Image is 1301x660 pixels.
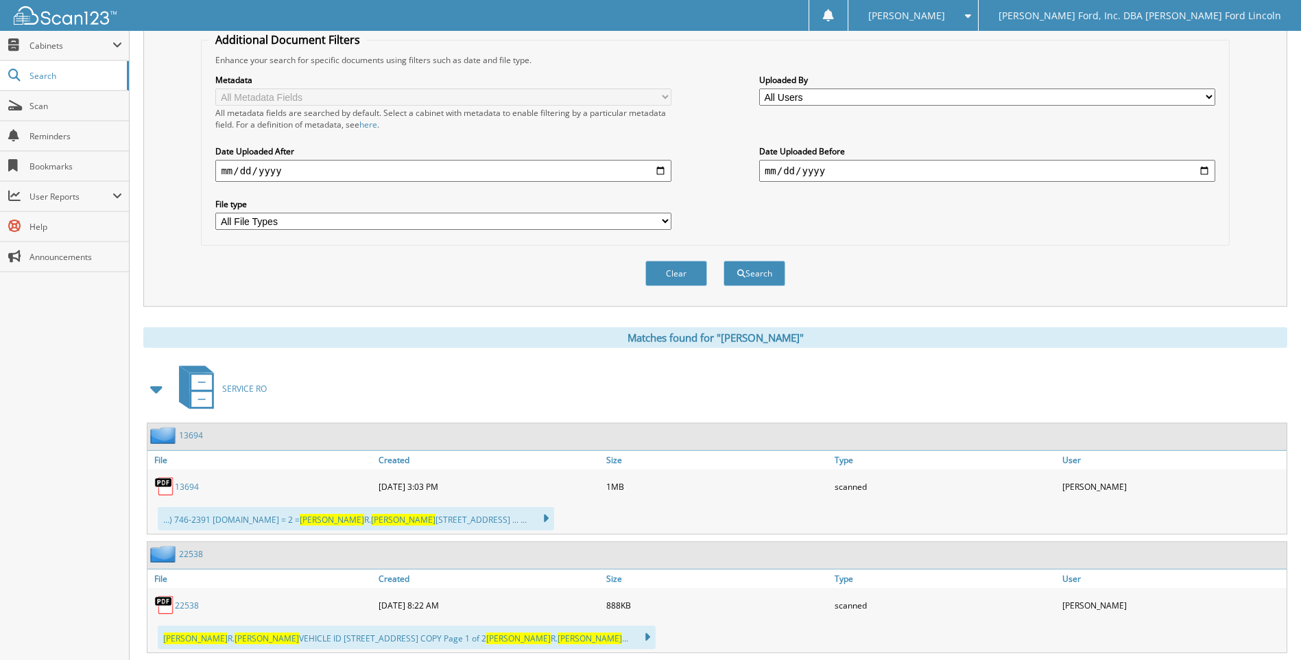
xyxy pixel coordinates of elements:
span: [PERSON_NAME] Ford, Inc. DBA [PERSON_NAME] Ford Lincoln [999,12,1281,20]
label: Date Uploaded Before [759,145,1215,157]
a: User [1059,451,1287,469]
div: [PERSON_NAME] [1059,473,1287,500]
a: 13694 [175,481,199,493]
a: Created [375,569,603,588]
input: start [215,160,671,182]
div: R. VEHICLE ID [STREET_ADDRESS] COPY Page 1 of 2 R. ... [158,626,656,649]
label: Uploaded By [759,74,1215,86]
div: Matches found for "[PERSON_NAME]" [143,327,1287,348]
label: File type [215,198,671,210]
div: All metadata fields are searched by default. Select a cabinet with metadata to enable filtering b... [215,107,671,130]
a: User [1059,569,1287,588]
a: Type [831,569,1059,588]
img: folder2.png [150,545,179,563]
input: end [759,160,1215,182]
div: ...) 746-2391 [DOMAIN_NAME] = 2 = R. [STREET_ADDRESS] ... ... [158,507,554,530]
legend: Additional Document Filters [208,32,367,47]
span: [PERSON_NAME] [163,633,228,644]
span: Scan [29,100,122,112]
div: [DATE] 3:03 PM [375,473,603,500]
span: Help [29,221,122,233]
button: Clear [645,261,707,286]
a: File [147,569,375,588]
img: scan123-logo-white.svg [14,6,117,25]
label: Metadata [215,74,671,86]
span: SERVICE RO [222,383,267,394]
img: PDF.png [154,595,175,615]
span: [PERSON_NAME] [371,514,435,526]
div: [PERSON_NAME] [1059,591,1287,619]
span: [PERSON_NAME] [868,12,945,20]
a: Size [603,569,831,588]
a: File [147,451,375,469]
a: Type [831,451,1059,469]
a: Created [375,451,603,469]
a: Size [603,451,831,469]
a: here [359,119,377,130]
a: 22538 [179,548,203,560]
div: Enhance your search for specific documents using filters such as date and file type. [208,54,1221,66]
span: User Reports [29,191,112,202]
label: Date Uploaded After [215,145,671,157]
div: [DATE] 8:22 AM [375,591,603,619]
div: scanned [831,591,1059,619]
span: Bookmarks [29,161,122,172]
a: 22538 [175,600,199,611]
img: folder2.png [150,427,179,444]
span: [PERSON_NAME] [486,633,551,644]
div: 1MB [603,473,831,500]
div: 888KB [603,591,831,619]
a: 13694 [179,429,203,441]
button: Search [724,261,785,286]
img: PDF.png [154,476,175,497]
div: scanned [831,473,1059,500]
span: Cabinets [29,40,112,51]
span: [PERSON_NAME] [558,633,622,644]
span: [PERSON_NAME] [235,633,299,644]
iframe: Chat Widget [1232,594,1301,660]
span: Reminders [29,130,122,142]
span: Search [29,70,120,82]
span: Announcements [29,251,122,263]
span: [PERSON_NAME] [300,514,364,526]
a: SERVICE RO [171,362,267,416]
